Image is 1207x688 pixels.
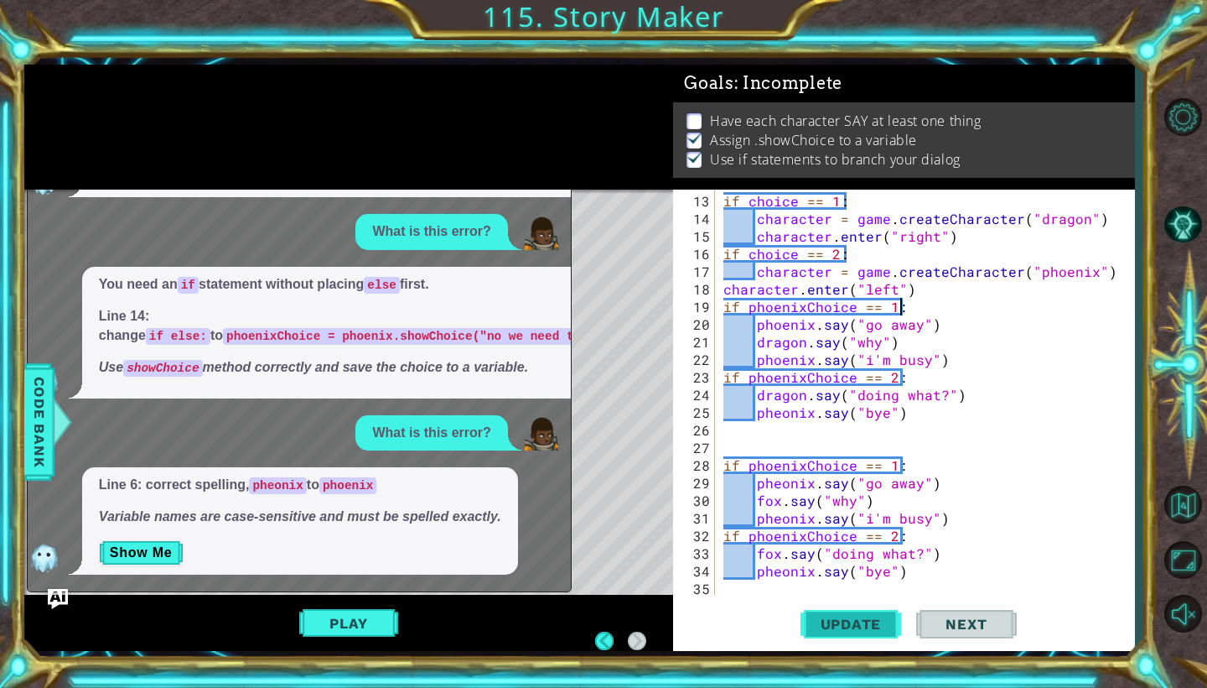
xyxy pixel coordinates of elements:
span: Goals [684,73,842,94]
div: 31 [676,509,715,527]
div: 20 [676,315,715,333]
span: : Incomplete [734,73,842,93]
div: 24 [676,386,715,404]
div: 25 [676,404,715,421]
span: Code Bank [26,371,53,473]
button: Maximize Browser [1158,535,1207,584]
button: Next [916,602,1017,648]
div: 27 [676,439,715,456]
img: Check mark for checkbox [686,150,703,164]
p: Have each character SAY at least one thing [710,112,981,130]
button: Back to Map [1158,480,1207,529]
img: Check mark for checkbox [686,131,703,144]
code: phoenixChoice = phoenix.showChoice("no we need to evacuate quick") [223,328,707,345]
div: 14 [676,210,715,227]
div: 35 [676,580,715,597]
p: Line 14: change to [99,307,707,346]
span: Update [804,616,899,633]
div: 13 [676,192,715,210]
code: showChoice [123,360,202,377]
div: 34 [676,562,715,580]
div: 17 [676,263,715,280]
div: 30 [676,492,715,509]
div: 29 [676,474,715,492]
p: Line 6: correct spelling, to [99,476,501,495]
p: You need an statement without placing first. [99,275,707,294]
code: if else: [146,328,210,345]
a: Back to Map [1158,477,1207,533]
button: Update [800,602,901,648]
div: 15 [676,227,715,245]
button: Back [595,632,628,650]
div: 28 [676,456,715,474]
img: Player [525,216,558,250]
div: 21 [676,333,715,351]
p: Assign .showChoice to a variable [710,131,917,149]
em: Use method correctly and save the choice to a variable. [99,360,528,374]
div: 18 [676,280,715,298]
button: Next [628,632,646,650]
div: 32 [676,527,715,545]
div: 26 [676,421,715,439]
button: Level Options [1158,92,1207,141]
button: Show Me [99,539,184,566]
span: Next [929,616,1003,633]
div: 22 [676,351,715,368]
code: pheonix [249,477,306,494]
code: else [364,277,400,294]
button: Play [299,607,397,639]
div: 33 [676,545,715,562]
em: Variable names are case-sensitive and must be spelled exactly. [99,509,501,524]
img: AI [28,541,61,575]
div: 23 [676,368,715,386]
div: 16 [676,245,715,263]
code: if [178,277,199,294]
button: AI Hint [1158,200,1207,248]
div: 19 [676,298,715,315]
button: Unmute [1158,589,1207,638]
p: What is this error? [372,222,490,242]
img: Player [525,417,558,451]
p: What is this error? [372,424,490,443]
button: Ask AI [48,589,68,609]
code: phoenix [319,477,376,494]
p: Use if statements to branch your dialog [710,150,960,169]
